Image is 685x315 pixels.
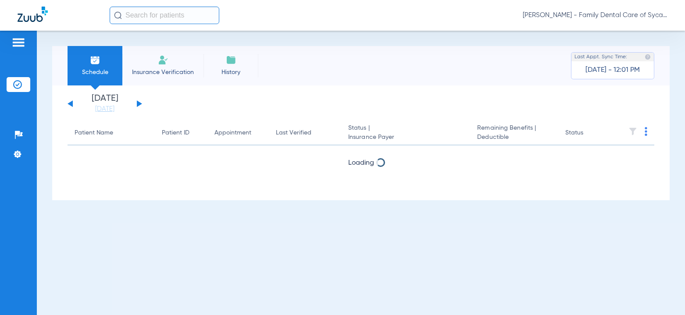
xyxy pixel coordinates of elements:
div: Last Verified [276,128,334,138]
li: [DATE] [78,94,131,113]
div: Patient ID [162,128,200,138]
img: group-dot-blue.svg [645,127,647,136]
th: Status | [341,121,470,145]
span: Insurance Payer [348,133,463,142]
div: Patient ID [162,128,189,138]
th: Status [558,121,617,145]
div: Patient Name [75,128,113,138]
img: History [226,55,236,65]
span: [DATE] - 12:01 PM [585,66,640,74]
span: Last Appt. Sync Time: [574,53,627,61]
span: Loading [348,159,374,166]
div: Appointment [214,128,251,138]
img: last sync help info [645,54,651,60]
img: Schedule [90,55,100,65]
div: Last Verified [276,128,311,138]
img: filter.svg [628,127,637,136]
div: Patient Name [75,128,148,138]
span: Insurance Verification [129,68,197,77]
img: hamburger-icon [11,37,25,48]
span: [PERSON_NAME] - Family Dental Care of Sycamore [523,11,667,20]
span: History [210,68,252,77]
th: Remaining Benefits | [470,121,558,145]
a: [DATE] [78,105,131,113]
span: Schedule [74,68,116,77]
img: Manual Insurance Verification [158,55,168,65]
div: Appointment [214,128,262,138]
input: Search for patients [110,7,219,24]
img: Zuub Logo [18,7,48,22]
img: Search Icon [114,11,122,19]
span: Deductible [477,133,551,142]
